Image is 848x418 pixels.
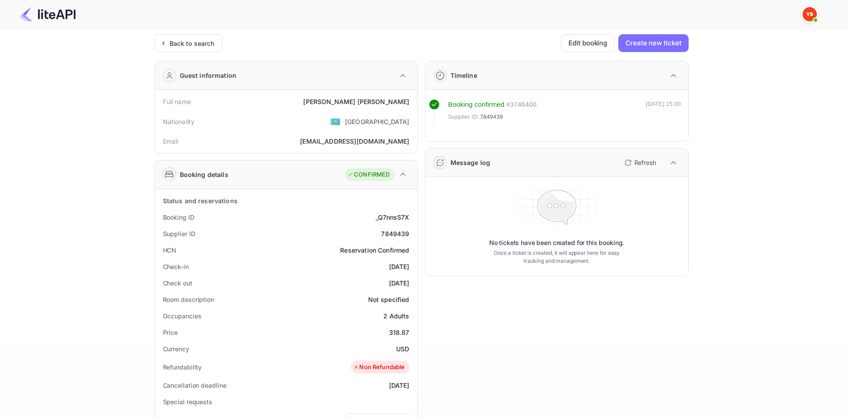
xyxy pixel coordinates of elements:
[618,34,688,52] button: Create new ticket
[396,344,409,354] div: USD
[634,158,656,167] p: Refresh
[489,238,625,247] p: No tickets have been created for this booking.
[163,213,195,222] div: Booking ID
[506,100,536,110] div: # 3746400
[163,229,195,238] div: Supplier ID
[376,213,409,222] div: _Q7nnsS7X
[381,229,409,238] div: 7849439
[163,137,179,146] div: Email
[163,117,195,126] div: Nationality
[383,311,409,321] div: 2 Adults
[180,71,237,80] div: Guest information
[180,170,228,179] div: Booking details
[450,158,491,167] div: Message log
[163,344,189,354] div: Currency
[448,100,505,110] div: Booking confirmed
[163,97,191,106] div: Full name
[340,245,409,255] div: Reservation Confirmed
[561,34,615,52] button: Edit booking
[163,262,189,271] div: Check-in
[163,362,202,372] div: Refundability
[619,156,660,170] button: Refresh
[389,381,410,390] div: [DATE]
[163,381,227,390] div: Cancellation deadline
[170,39,215,48] div: Back to search
[347,170,390,179] div: CONFIRMED
[353,363,405,372] div: Non Refundable
[448,113,479,121] span: Supplier ID:
[163,278,192,288] div: Check out
[368,295,410,304] div: Not specified
[300,137,409,146] div: [EMAIL_ADDRESS][DOMAIN_NAME]
[487,249,627,265] p: Once a ticket is created, it will appear here for easy tracking and management.
[646,100,681,125] div: [DATE] 15:00
[20,7,76,21] img: LiteAPI Logo
[480,113,503,121] span: 7849439
[163,196,238,205] div: Status and reservations
[389,328,410,337] div: 318.87
[163,328,178,337] div: Price
[330,113,341,129] span: United States
[163,397,212,406] div: Special requests
[163,245,177,255] div: HCN
[163,311,202,321] div: Occupancies
[163,295,214,304] div: Room description
[389,278,410,288] div: [DATE]
[450,71,477,80] div: Timeline
[303,97,409,106] div: [PERSON_NAME] [PERSON_NAME]
[345,117,410,126] div: [GEOGRAPHIC_DATA]
[803,7,817,21] img: Yandex Support
[389,262,410,271] div: [DATE]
